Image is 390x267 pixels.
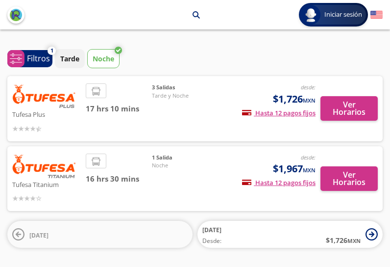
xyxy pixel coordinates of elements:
p: Filtros [27,53,50,64]
small: MXN [347,237,361,244]
p: Tufesa Plus [12,108,81,120]
span: [DATE] [202,226,221,234]
span: Iniciar sesión [320,10,366,20]
span: Desde: [202,237,221,245]
p: Noche [93,53,114,64]
button: Ver Horarios [320,166,378,191]
span: $ 1,726 [326,235,361,245]
small: MXN [303,97,316,104]
button: Tarde [55,49,85,68]
img: Tufesa Plus [12,83,76,108]
span: [DATE] [29,231,49,240]
span: 3 Salidas [152,83,220,92]
span: $1,726 [273,92,316,107]
span: Hasta 12 pagos fijos [242,178,316,187]
button: Ver Horarios [320,96,378,121]
span: Noche [152,161,220,170]
button: [DATE] [7,221,193,248]
p: Tufesa Titanium [12,178,81,190]
em: desde: [301,154,316,161]
em: desde: [301,83,316,91]
span: 17 hrs 10 mins [86,103,152,114]
button: English [370,9,383,21]
small: MXN [303,166,316,174]
img: Tufesa Titanium [12,154,76,178]
p: Tijuana [121,10,146,20]
span: Tarde y Noche [152,92,220,100]
span: 1 Salida [152,154,220,162]
span: Hasta 12 pagos fijos [242,108,316,117]
button: [DATE]Desde:$1,726MXN [197,221,383,248]
p: Tarde [60,53,79,64]
button: back [7,6,24,24]
button: Noche [87,49,120,68]
button: 1Filtros [7,50,52,67]
p: Navojoa [158,10,185,20]
span: 1 [50,47,53,55]
span: $1,967 [273,161,316,176]
span: 16 hrs 30 mins [86,173,152,185]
